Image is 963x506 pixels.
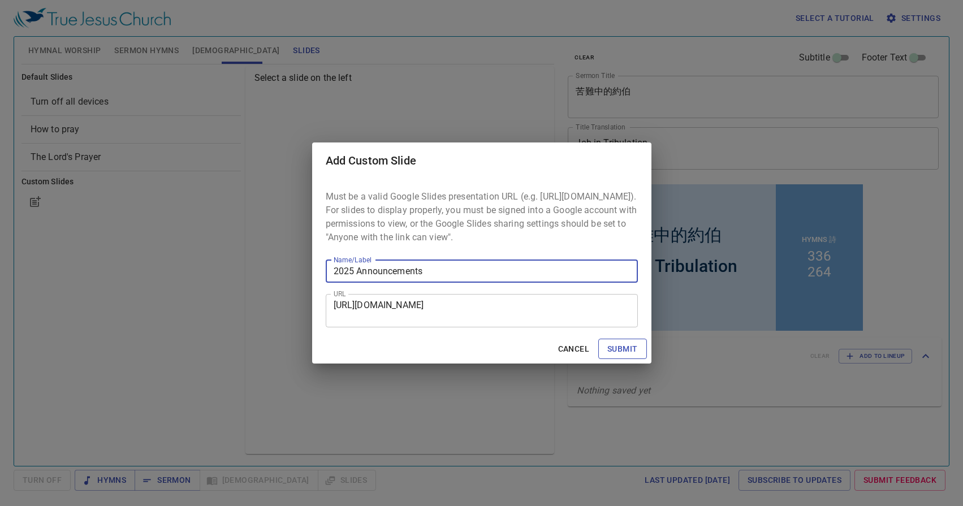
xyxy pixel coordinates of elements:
[607,342,637,356] span: Submit
[326,190,638,244] p: Must be a valid Google Slides presentation URL (e.g. [URL][DOMAIN_NAME]). For slides to display p...
[598,339,646,360] button: Submit
[57,42,158,66] div: 苦難中的約伯
[334,300,630,321] textarea: [URL][DOMAIN_NAME]
[239,54,273,63] p: Hymns 詩
[244,67,268,83] li: 336
[41,75,174,94] div: Job in Tribulation
[244,83,268,98] li: 264
[554,339,594,360] button: Cancel
[326,152,638,170] h2: Add Custom Slide
[558,342,589,356] span: Cancel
